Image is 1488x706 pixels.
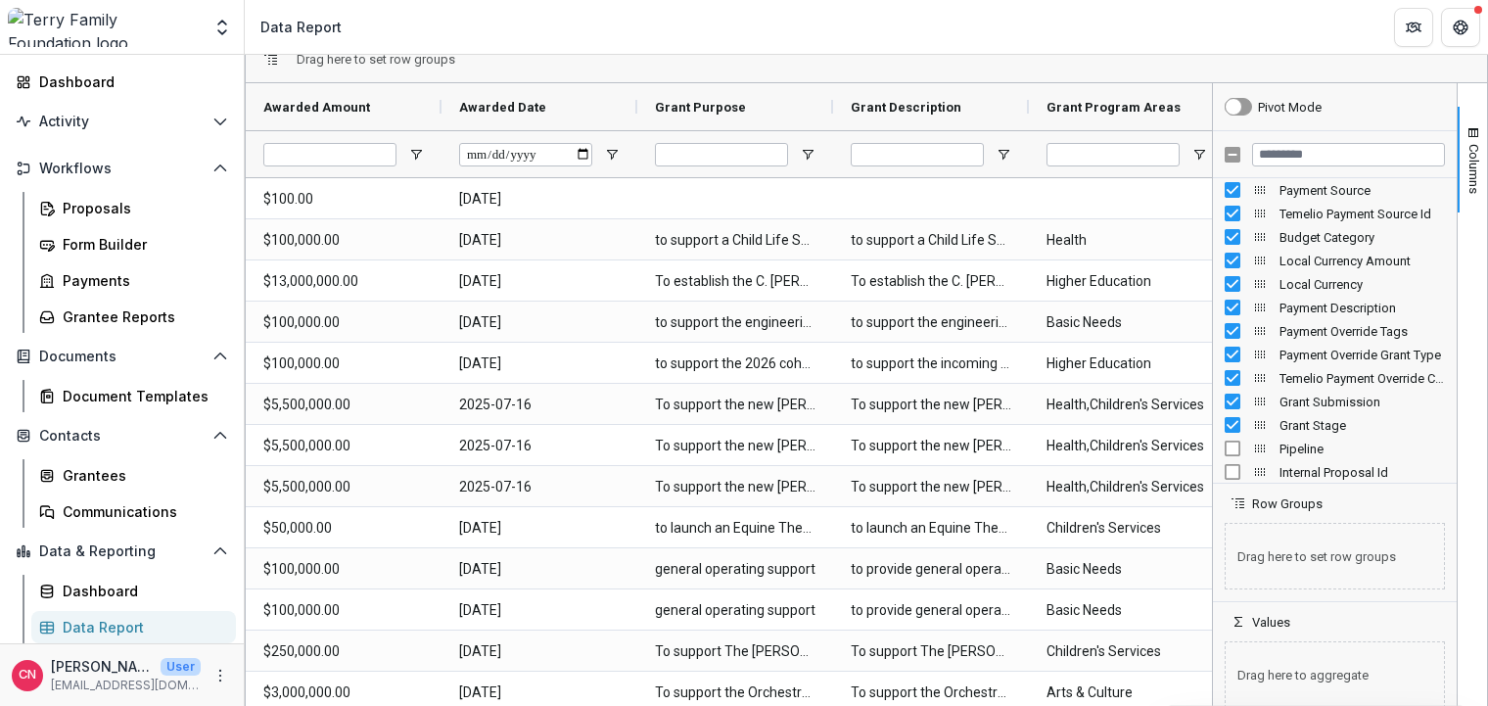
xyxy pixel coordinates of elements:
[263,385,424,425] span: $5,500,000.00
[63,198,220,218] div: Proposals
[8,8,201,47] img: Terry Family Foundation logo
[800,147,815,163] button: Open Filter Menu
[1279,395,1445,409] span: Grant Submission
[1279,371,1445,386] span: Temelio Payment Override Custom Grant Id
[459,261,620,302] span: [DATE]
[63,270,220,291] div: Payments
[655,143,788,166] input: Grant Purpose Filter Input
[63,306,220,327] div: Grantee Reports
[459,632,620,672] span: [DATE]
[31,459,236,492] a: Grantees
[1046,100,1181,115] span: Grant Program Areas
[655,508,815,548] span: to launch an Equine Therapy Partnership with Nemours Children's Health
[39,161,205,177] span: Workflows
[459,100,546,115] span: Awarded Date
[297,52,455,67] div: Row Groups
[263,549,424,589] span: $100,000.00
[408,147,424,163] button: Open Filter Menu
[51,656,153,677] p: [PERSON_NAME]
[459,303,620,343] span: [DATE]
[851,261,1011,302] span: To establish the C. [PERSON_NAME] Risk Management and Insurance Fund in memory of C. [PERSON_NAME...
[1213,343,1457,366] div: Payment Override Grant Type Column
[655,261,815,302] span: To establish the C. [PERSON_NAME] Risk Management and Insurance Fund in memory of C. [PERSON_NAME].
[263,344,424,384] span: $100,000.00
[1046,303,1207,343] span: Basic Needs
[63,501,220,522] div: Communications
[1279,465,1445,480] span: Internal Proposal Id
[31,611,236,643] a: Data Report
[851,385,1011,425] span: To support the new [PERSON_NAME] Children’s Pediatric Emergency Center and [MEDICAL_DATA] Laborat...
[655,220,815,260] span: to support a Child Life Specialist to work with pediatric patients
[996,147,1011,163] button: Open Filter Menu
[1046,143,1180,166] input: Grant Program Areas Filter Input
[31,495,236,528] a: Communications
[263,303,424,343] span: $100,000.00
[263,508,424,548] span: $50,000.00
[1279,207,1445,221] span: Temelio Payment Source Id
[161,658,201,676] p: User
[459,179,620,219] span: [DATE]
[459,467,620,507] span: 2025-07-16
[1046,549,1207,589] span: Basic Needs
[1046,426,1207,466] span: Health,Children's Services
[459,220,620,260] span: [DATE]
[1213,296,1457,319] div: Payment Description Column
[655,467,815,507] span: To support the new [PERSON_NAME] Children’s Pediatric Emergency Center and [MEDICAL_DATA] Laborat...
[655,385,815,425] span: To support the new [PERSON_NAME] Children’s Pediatric Emergency Center and [MEDICAL_DATA] Laborat...
[1046,220,1207,260] span: Health
[851,426,1011,466] span: To support the new [PERSON_NAME] Children’s Pediatric Emergency Center and [MEDICAL_DATA] Laborat...
[851,303,1011,343] span: to support the engineering evaluation of the restoration center site
[459,385,620,425] span: 2025-07-16
[39,114,205,130] span: Activity
[297,52,455,67] span: Drag here to set row groups
[851,632,1011,672] span: To support The [PERSON_NAME] Legacy Fund Endowment
[263,143,396,166] input: Awarded Amount Filter Input
[459,344,620,384] span: [DATE]
[1046,590,1207,631] span: Basic Needs
[1279,324,1445,339] span: Payment Override Tags
[8,106,236,137] button: Open Activity
[851,590,1011,631] span: to provide general operating support for [PERSON_NAME] House to fulfill its mission
[253,13,349,41] nav: breadcrumb
[263,261,424,302] span: $13,000,000.00
[1252,496,1323,511] span: Row Groups
[263,220,424,260] span: $100,000.00
[1046,632,1207,672] span: Children's Services
[1213,366,1457,390] div: Temelio Payment Override Custom Grant Id Column
[263,467,424,507] span: $5,500,000.00
[1466,144,1481,194] span: Columns
[63,386,220,406] div: Document Templates
[1252,615,1290,630] span: Values
[1279,230,1445,245] span: Budget Category
[655,344,815,384] span: to support the 2026 cohort of scholars
[31,228,236,260] a: Form Builder
[8,153,236,184] button: Open Workflows
[459,590,620,631] span: [DATE]
[851,508,1011,548] span: to launch an Equine Therapy Partnership with Nemours Children's Health
[39,349,205,365] span: Documents
[263,100,370,115] span: Awarded Amount
[1213,202,1457,225] div: Temelio Payment Source Id Column
[209,664,232,687] button: More
[459,426,620,466] span: 2025-07-16
[1213,178,1457,202] div: Payment Source Column
[63,465,220,486] div: Grantees
[1046,467,1207,507] span: Health,Children's Services
[39,428,205,445] span: Contacts
[263,590,424,631] span: $100,000.00
[1191,147,1207,163] button: Open Filter Menu
[851,344,1011,384] span: to support the incoming 2026 cohort of scholars
[31,264,236,297] a: Payments
[1394,8,1433,47] button: Partners
[260,17,342,37] div: Data Report
[19,669,36,682] div: Carol Nieves
[39,543,205,560] span: Data & Reporting
[263,426,424,466] span: $5,500,000.00
[63,581,220,601] div: Dashboard
[851,549,1011,589] span: to provide general operating support for [PERSON_NAME] House to fulfill its mission
[459,549,620,589] span: [DATE]
[1213,390,1457,413] div: Grant Submission Column
[1225,523,1445,589] span: Drag here to set row groups
[1279,301,1445,315] span: Payment Description
[1213,511,1457,601] div: Row Groups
